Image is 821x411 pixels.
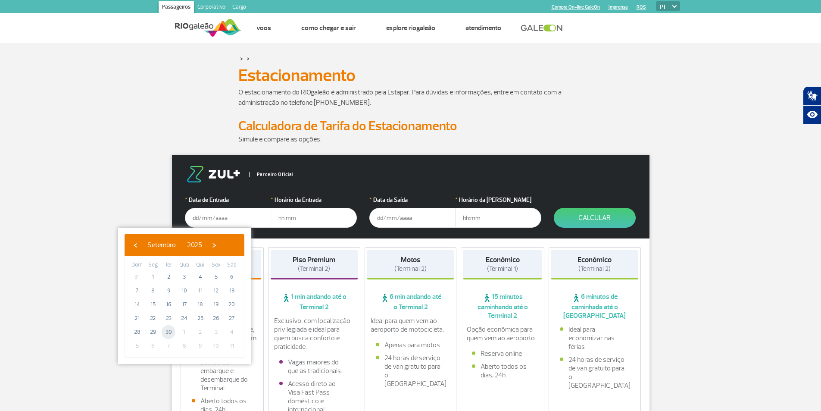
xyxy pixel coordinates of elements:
input: dd/mm/aaaa [369,208,456,228]
p: Ideal para quem vem ao aeroporto de motocicleta. [371,317,451,334]
button: Setembro [142,238,181,251]
span: 14 [130,298,144,311]
div: Plugin de acessibilidade da Hand Talk. [803,86,821,124]
span: 8 [146,284,160,298]
span: 2 [194,325,207,339]
span: 7 [162,339,175,353]
span: 6 min andando até o Terminal 2 [367,292,454,311]
a: Cargo [229,1,250,15]
input: hh:mm [271,208,357,228]
span: 31 [130,270,144,284]
th: weekday [129,260,145,270]
input: hh:mm [455,208,541,228]
button: ‹ [129,238,142,251]
strong: Econômico [486,255,520,264]
th: weekday [192,260,208,270]
span: 11 [225,339,239,353]
span: 18 [194,298,207,311]
th: weekday [208,260,224,270]
span: 26 [209,311,223,325]
button: Abrir recursos assistivos. [803,105,821,124]
th: weekday [224,260,240,270]
li: Ideal para economizar nas férias [560,325,630,351]
a: RQS [637,4,646,10]
span: Setembro [147,241,176,249]
li: Vagas maiores do que as tradicionais. [279,358,349,375]
span: 5 [130,339,144,353]
span: 4 [225,325,239,339]
span: 17 [178,298,191,311]
li: 24 horas de serviço de van gratuito para o [GEOGRAPHIC_DATA] [376,354,446,388]
li: Apenas para motos. [376,341,446,349]
span: 12 [209,284,223,298]
span: (Terminal 2) [394,265,427,273]
a: > [240,53,243,63]
a: Atendimento [465,24,501,32]
span: 3 [178,270,191,284]
button: Abrir tradutor de língua de sinais. [803,86,821,105]
span: 24 [178,311,191,325]
label: Horário da Entrada [271,195,357,204]
span: 1 [178,325,191,339]
strong: Econômico [578,255,612,264]
span: 4 [194,270,207,284]
a: Como chegar e sair [301,24,356,32]
span: 13 [225,284,239,298]
span: Parceiro Oficial [249,172,293,177]
a: Passageiros [159,1,194,15]
a: Corporativo [194,1,229,15]
span: 20 [225,298,239,311]
span: 15 [146,298,160,311]
span: 22 [146,311,160,325]
li: 24 horas de serviço de van gratuito para o [GEOGRAPHIC_DATA] [560,355,630,390]
span: 8 [178,339,191,353]
button: 2025 [181,238,208,251]
a: Voos [256,24,271,32]
span: 7 [130,284,144,298]
span: 28 [130,325,144,339]
span: 25 [194,311,207,325]
label: Data de Entrada [185,195,271,204]
p: Opção econômica para quem vem ao aeroporto. [467,325,538,342]
a: Compra On-line GaleOn [552,4,600,10]
button: Calcular [554,208,636,228]
input: dd/mm/aaaa [185,208,271,228]
span: 9 [194,339,207,353]
span: 1 [146,270,160,284]
label: Data da Saída [369,195,456,204]
bs-datepicker-navigation-view: ​ ​ ​ [129,239,221,248]
span: 11 [194,284,207,298]
span: 2 [162,270,175,284]
span: 9 [162,284,175,298]
label: Horário da [PERSON_NAME] [455,195,541,204]
th: weekday [145,260,161,270]
span: 2025 [187,241,202,249]
a: Imprensa [609,4,628,10]
th: weekday [161,260,177,270]
span: (Terminal 2) [578,265,611,273]
span: 21 [130,311,144,325]
bs-datepicker-container: calendar [118,228,251,364]
a: Explore RIOgaleão [386,24,435,32]
span: 1 min andando até o Terminal 2 [271,292,358,311]
span: 5 [209,270,223,284]
li: Aberto todos os dias, 24h. [472,362,533,380]
span: 29 [146,325,160,339]
span: 30 [162,325,175,339]
a: > [247,53,250,63]
button: › [208,238,221,251]
span: 6 [225,270,239,284]
h1: Estacionamento [238,68,583,83]
li: Fácil acesso aos pontos de embarque e desembarque do Terminal [192,349,253,392]
span: 10 [178,284,191,298]
span: 15 minutos caminhando até o Terminal 2 [463,292,542,320]
span: 6 minutos de caminhada até o [GEOGRAPHIC_DATA] [551,292,638,320]
li: Reserva online [472,349,533,358]
span: 27 [225,311,239,325]
span: (Terminal 2) [298,265,330,273]
strong: Motos [401,255,420,264]
th: weekday [177,260,193,270]
span: 19 [209,298,223,311]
